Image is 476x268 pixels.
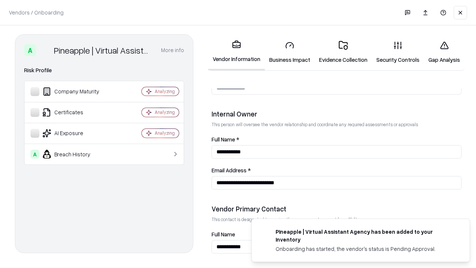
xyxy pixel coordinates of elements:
[30,150,119,159] div: Breach History
[9,9,64,16] p: Vendors / Onboarding
[208,34,265,70] a: Vendor Information
[24,66,184,75] div: Risk Profile
[424,35,464,70] a: Gap Analysis
[155,88,175,95] div: Analyzing
[30,108,119,117] div: Certificates
[212,121,461,128] p: This person will oversee the vendor relationship and coordinate any required assessments or appro...
[276,228,452,243] div: Pineapple | Virtual Assistant Agency has been added to your inventory
[212,216,461,223] p: This contact is designated to receive the assessment request from Shift
[212,167,461,173] label: Email Address *
[315,35,372,70] a: Evidence Collection
[212,137,461,142] label: Full Name *
[265,35,315,70] a: Business Impact
[24,44,36,56] div: A
[276,245,452,253] div: Onboarding has started, the vendor's status is Pending Approval.
[372,35,424,70] a: Security Controls
[261,228,270,237] img: trypineapple.com
[30,129,119,138] div: AI Exposure
[155,109,175,115] div: Analyzing
[39,44,51,56] img: Pineapple | Virtual Assistant Agency
[30,150,39,159] div: A
[212,232,461,237] label: Full Name
[30,87,119,96] div: Company Maturity
[155,130,175,136] div: Analyzing
[161,44,184,57] button: More info
[212,109,461,118] div: Internal Owner
[212,204,461,213] div: Vendor Primary Contact
[54,44,152,56] div: Pineapple | Virtual Assistant Agency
